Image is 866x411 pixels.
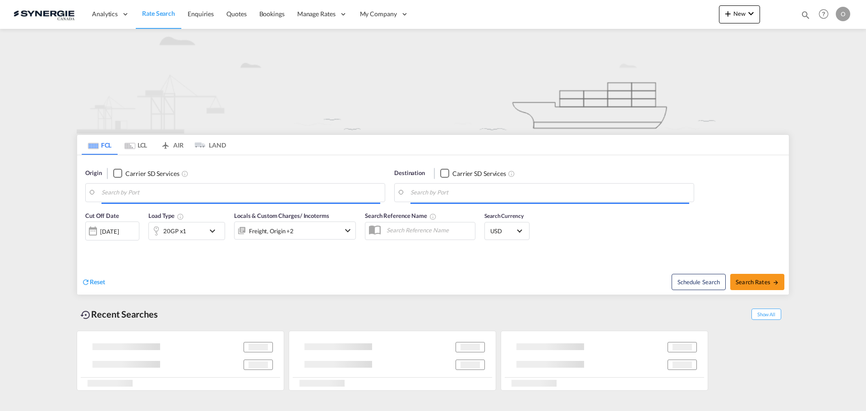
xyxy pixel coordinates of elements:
[14,4,74,24] img: 1f56c880d42311ef80fc7dca854c8e59.png
[751,309,781,320] span: Show All
[125,169,179,178] div: Carrier SD Services
[82,278,90,286] md-icon: icon-refresh
[801,10,811,20] md-icon: icon-magnify
[90,278,105,286] span: Reset
[85,240,92,252] md-datepicker: Select
[92,9,118,18] span: Analytics
[429,213,437,220] md-icon: Your search will be saved by the below given name
[300,212,329,219] span: / Incoterms
[249,225,294,237] div: Freight Origin Destination Dock Stuffing
[226,10,246,18] span: Quotes
[723,8,733,19] md-icon: icon-plus 400-fg
[365,212,437,219] span: Search Reference Name
[148,212,184,219] span: Load Type
[719,5,760,23] button: icon-plus 400-fgNewicon-chevron-down
[394,169,425,178] span: Destination
[190,135,226,155] md-tab-item: LAND
[440,169,506,178] md-checkbox: Checkbox No Ink
[181,170,189,177] md-icon: Unchecked: Search for CY (Container Yard) services for all selected carriers.Checked : Search for...
[773,279,779,286] md-icon: icon-arrow-right
[113,169,179,178] md-checkbox: Checkbox No Ink
[80,309,91,320] md-icon: icon-backup-restore
[484,212,524,219] span: Search Currency
[452,169,506,178] div: Carrier SD Services
[672,274,726,290] button: Note: By default Schedule search will only considerorigin ports, destination ports and cut off da...
[836,7,850,21] div: O
[723,10,756,17] span: New
[77,155,789,295] div: Origin Checkbox No InkUnchecked: Search for CY (Container Yard) services for all selected carrier...
[360,9,397,18] span: My Company
[85,212,119,219] span: Cut Off Date
[234,222,356,240] div: Freight Origin Destination Dock Stuffingicon-chevron-down
[160,140,171,147] md-icon: icon-airplane
[736,278,779,286] span: Search Rates
[730,274,784,290] button: Search Ratesicon-arrow-right
[410,186,689,199] input: Search by Port
[816,6,831,22] span: Help
[163,225,186,237] div: 20GP x1
[82,277,105,287] div: icon-refreshReset
[77,304,161,324] div: Recent Searches
[297,9,336,18] span: Manage Rates
[101,186,380,199] input: Search by Port
[342,225,353,236] md-icon: icon-chevron-down
[118,135,154,155] md-tab-item: LCL
[234,212,329,219] span: Locals & Custom Charges
[382,223,475,237] input: Search Reference Name
[746,8,756,19] md-icon: icon-chevron-down
[82,135,226,155] md-pagination-wrapper: Use the left and right arrow keys to navigate between tabs
[489,224,525,237] md-select: Select Currency: $ USDUnited States Dollar
[142,9,175,17] span: Rate Search
[82,135,118,155] md-tab-item: FCL
[77,29,789,134] img: new-FCL.png
[85,169,101,178] span: Origin
[259,10,285,18] span: Bookings
[801,10,811,23] div: icon-magnify
[207,226,222,236] md-icon: icon-chevron-down
[188,10,214,18] span: Enquiries
[100,227,119,236] div: [DATE]
[85,222,139,240] div: [DATE]
[816,6,836,23] div: Help
[177,213,184,220] md-icon: Select multiple loads to view rates
[508,170,515,177] md-icon: Unchecked: Search for CY (Container Yard) services for all selected carriers.Checked : Search for...
[154,135,190,155] md-tab-item: AIR
[490,227,516,235] span: USD
[148,222,225,240] div: 20GP x1icon-chevron-down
